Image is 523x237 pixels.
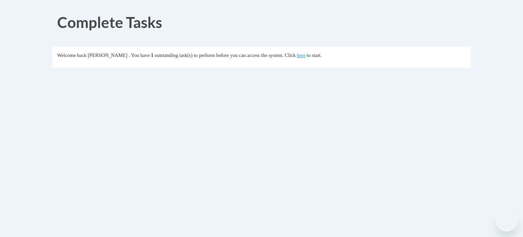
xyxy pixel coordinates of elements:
span: Welcome back [57,53,86,58]
span: to start. [307,53,322,58]
span: 1 [151,53,153,58]
span: . You have [129,53,150,58]
span: Complete Tasks [57,13,162,31]
span: [PERSON_NAME] [88,53,127,58]
iframe: Button to launch messaging window [496,210,518,232]
a: here [297,53,305,58]
span: outstanding task(s) to perform before you can access the system. Click [155,53,296,58]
